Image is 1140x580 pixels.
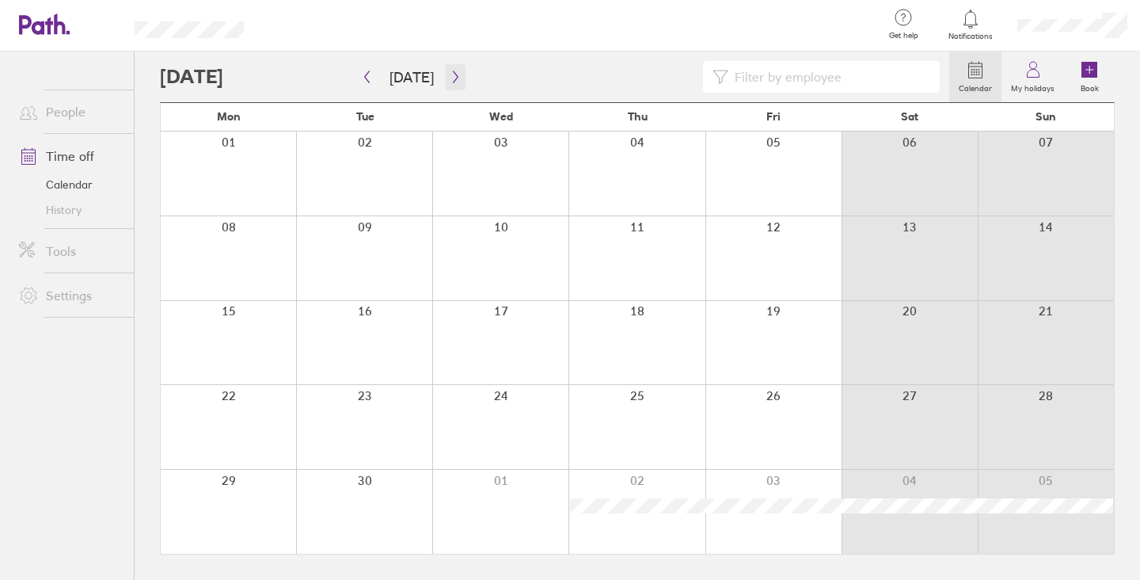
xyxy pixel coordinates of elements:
[1064,52,1115,102] a: Book
[878,31,929,40] span: Get help
[6,280,134,311] a: Settings
[901,110,918,123] span: Sat
[728,62,930,92] input: Filter by employee
[377,64,446,90] button: [DATE]
[217,110,241,123] span: Mon
[1001,79,1064,93] label: My holidays
[945,32,997,41] span: Notifications
[489,110,513,123] span: Wed
[766,110,781,123] span: Fri
[945,8,997,41] a: Notifications
[949,52,1001,102] a: Calendar
[6,96,134,128] a: People
[1001,52,1064,102] a: My holidays
[1071,79,1108,93] label: Book
[6,140,134,172] a: Time off
[949,79,1001,93] label: Calendar
[1035,110,1056,123] span: Sun
[356,110,374,123] span: Tue
[6,172,134,197] a: Calendar
[628,110,648,123] span: Thu
[6,235,134,267] a: Tools
[6,197,134,223] a: History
